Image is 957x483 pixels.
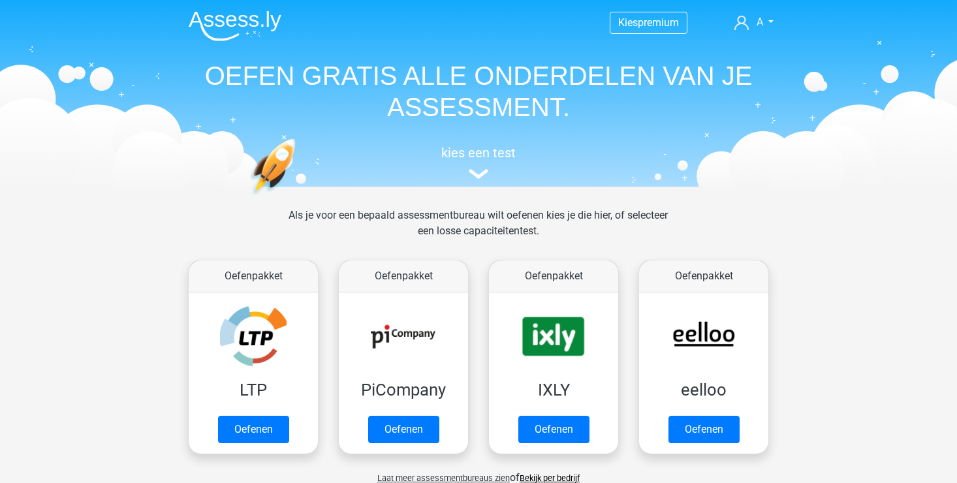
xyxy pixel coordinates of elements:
[368,416,439,443] a: Oefenen
[518,416,589,443] a: Oefenen
[278,208,678,255] div: Als je voor een bepaald assessmentbureau wilt oefenen kies je die hier, of selecteer een losse ca...
[469,169,488,179] img: assessment
[520,473,580,483] a: Bekijk per bedrijf
[668,416,740,443] a: Oefenen
[250,138,346,257] img: oefenen
[729,14,779,30] a: A
[638,16,679,29] span: premium
[178,145,779,161] h5: kies een test
[218,416,289,443] a: Oefenen
[377,473,510,483] span: Laat meer assessmentbureaus zien
[189,10,281,41] img: Assessly
[610,14,687,31] a: Kiespremium
[618,16,638,29] span: Kies
[178,145,779,179] a: kies een test
[757,16,763,28] span: A
[178,60,779,123] h1: OEFEN GRATIS ALLE ONDERDELEN VAN JE ASSESSMENT.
